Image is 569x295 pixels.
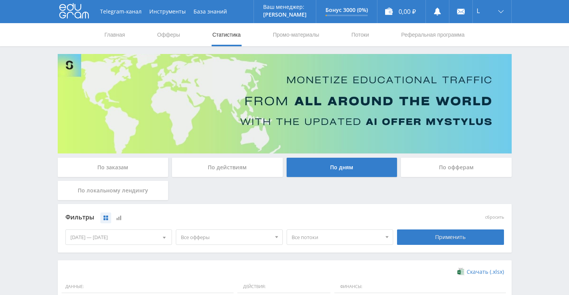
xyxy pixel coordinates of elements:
button: сбросить [485,215,504,220]
p: Бонус 3000 (0%) [325,7,368,13]
span: Все потоки [292,230,382,244]
p: [PERSON_NAME] [263,12,307,18]
div: По заказам [58,158,169,177]
div: По дням [287,158,397,177]
div: Фильтры [65,212,394,223]
span: L [477,8,480,14]
a: Главная [104,23,126,46]
a: Реферальная программа [400,23,466,46]
p: Ваш менеджер: [263,4,307,10]
a: Офферы [157,23,181,46]
div: По офферам [401,158,512,177]
span: Действия: [237,280,330,293]
span: Все офферы [181,230,271,244]
div: Применить [397,229,504,245]
a: Промо-материалы [272,23,320,46]
span: Финансы: [334,280,506,293]
span: Скачать (.xlsx) [467,269,504,275]
img: Banner [58,54,512,153]
a: Потоки [350,23,370,46]
span: Данные: [62,280,234,293]
a: Статистика [212,23,242,46]
img: xlsx [457,268,464,275]
div: По действиям [172,158,283,177]
div: [DATE] — [DATE] [66,230,172,244]
a: Скачать (.xlsx) [457,268,504,276]
div: По локальному лендингу [58,181,169,200]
